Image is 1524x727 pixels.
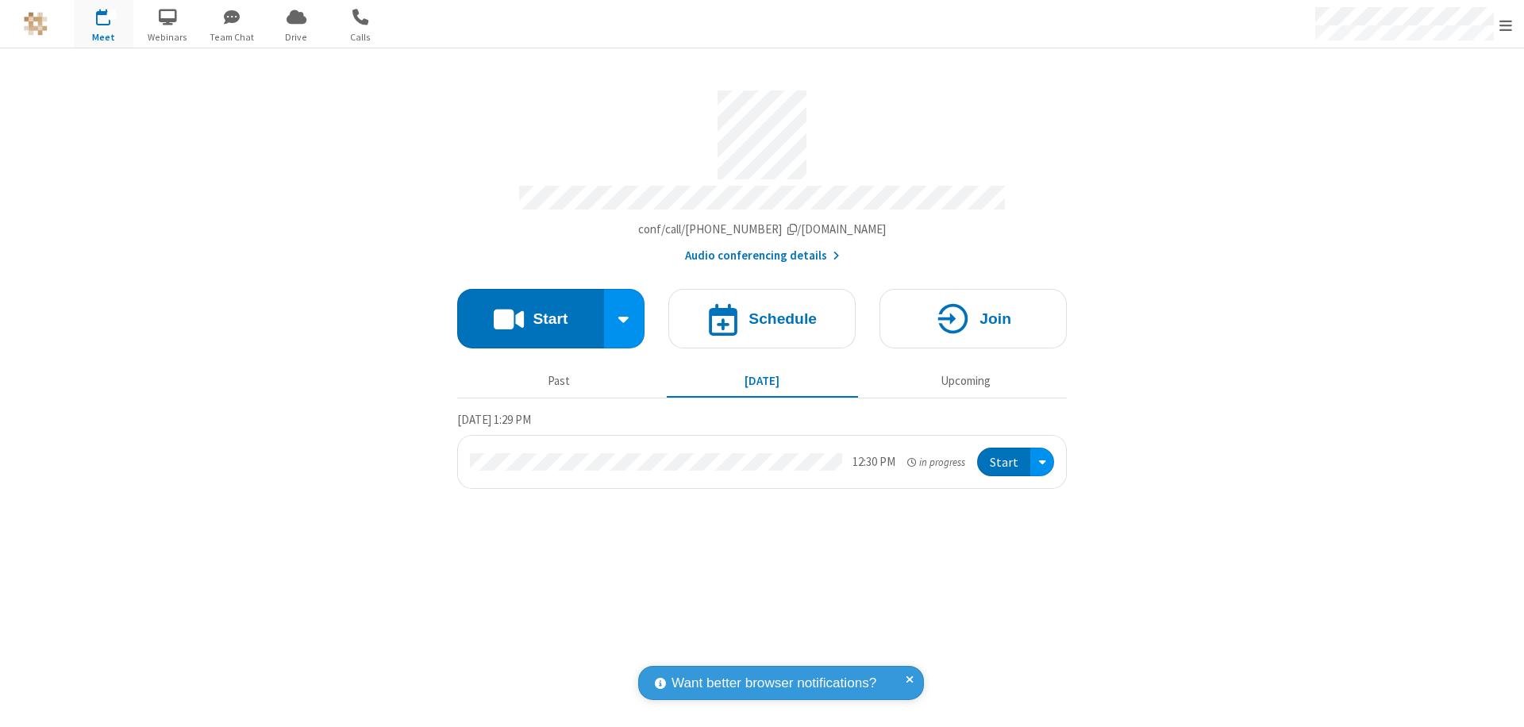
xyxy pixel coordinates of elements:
[464,366,655,396] button: Past
[267,30,326,44] span: Drive
[1030,448,1054,477] div: Open menu
[74,30,133,44] span: Meet
[457,410,1067,490] section: Today's Meetings
[202,30,262,44] span: Team Chat
[667,366,858,396] button: [DATE]
[979,311,1011,326] h4: Join
[638,221,887,239] button: Copy my meeting room linkCopy my meeting room link
[977,448,1030,477] button: Start
[907,455,965,470] em: in progress
[457,79,1067,265] section: Account details
[685,247,840,265] button: Audio conferencing details
[879,289,1067,348] button: Join
[672,673,876,694] span: Want better browser notifications?
[870,366,1061,396] button: Upcoming
[331,30,391,44] span: Calls
[749,311,817,326] h4: Schedule
[24,12,48,36] img: QA Selenium DO NOT DELETE OR CHANGE
[668,289,856,348] button: Schedule
[533,311,568,326] h4: Start
[457,289,604,348] button: Start
[457,412,531,427] span: [DATE] 1:29 PM
[1484,686,1512,716] iframe: Chat
[107,9,117,21] div: 1
[852,453,895,471] div: 12:30 PM
[604,289,645,348] div: Start conference options
[138,30,198,44] span: Webinars
[638,221,887,237] span: Copy my meeting room link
